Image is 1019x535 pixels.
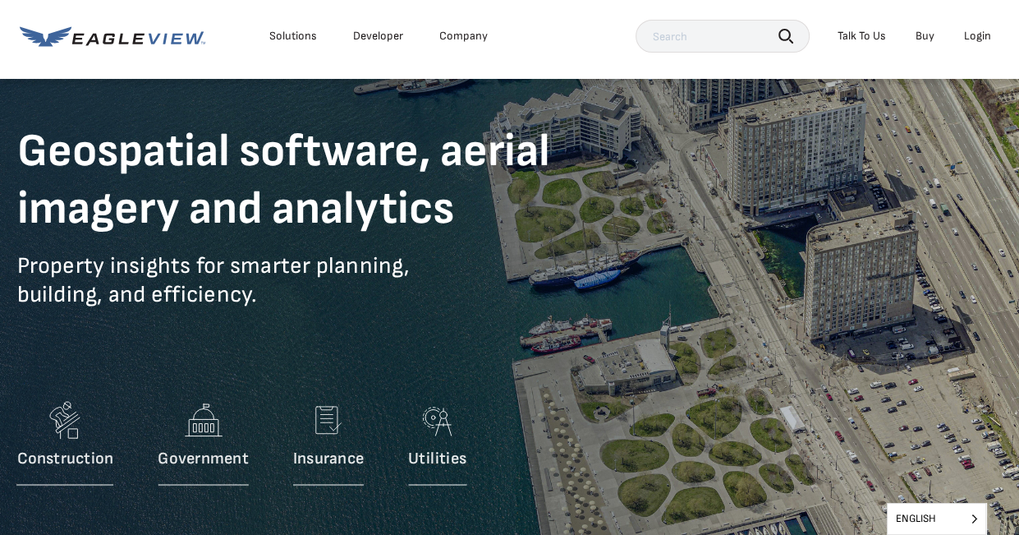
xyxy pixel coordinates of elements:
a: Buy [916,29,934,44]
p: Property insights for smarter planning, building, and efficiency. [17,251,608,334]
aside: Language selected: English [887,503,986,535]
div: Login [964,29,991,44]
div: Company [439,29,488,44]
p: Construction [17,449,114,469]
span: English [888,504,985,534]
a: Government [158,395,248,494]
input: Search [636,20,810,53]
a: Insurance [293,395,364,494]
a: Developer [353,29,403,44]
a: Utilities [408,395,466,494]
a: Construction [17,395,114,494]
div: Talk To Us [838,29,886,44]
p: Utilities [408,449,466,469]
h1: Geospatial software, aerial imagery and analytics [17,123,608,238]
div: Solutions [269,29,317,44]
p: Insurance [293,449,364,469]
p: Government [158,449,248,469]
